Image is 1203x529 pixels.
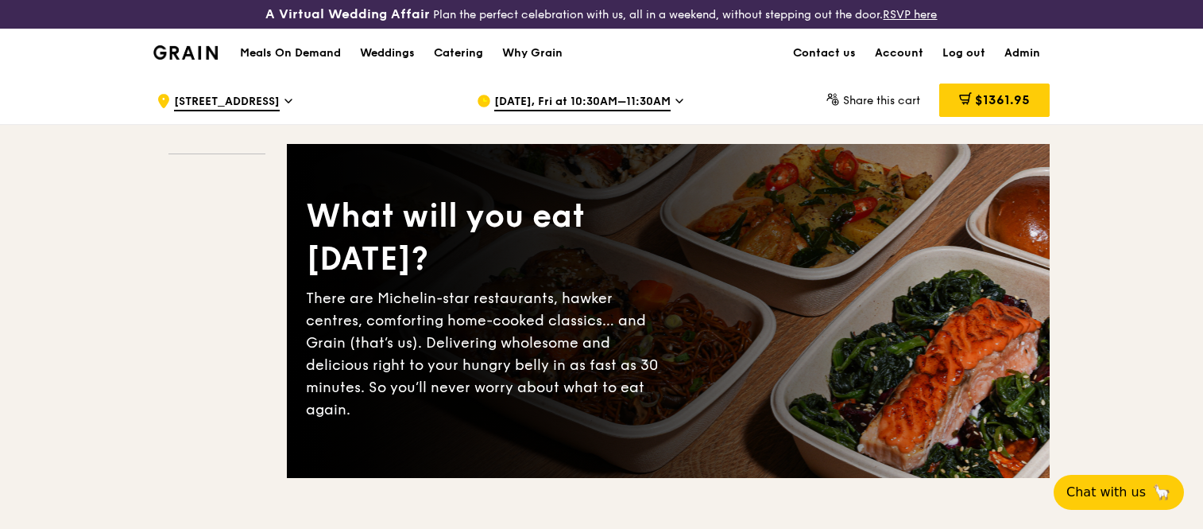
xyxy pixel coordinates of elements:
a: Weddings [350,29,424,77]
a: Catering [424,29,493,77]
div: Weddings [360,29,415,77]
span: Chat with us [1066,483,1146,502]
span: Share this cart [843,94,920,107]
div: Why Grain [502,29,563,77]
div: There are Michelin-star restaurants, hawker centres, comforting home-cooked classics… and Grain (... [306,287,668,421]
div: Plan the perfect celebration with us, all in a weekend, without stepping out the door. [200,6,1002,22]
a: Account [865,29,933,77]
div: What will you eat [DATE]? [306,195,668,281]
a: Admin [995,29,1050,77]
a: Why Grain [493,29,572,77]
a: RSVP here [883,8,937,21]
span: [STREET_ADDRESS] [174,94,280,111]
span: [DATE], Fri at 10:30AM–11:30AM [494,94,671,111]
h3: A Virtual Wedding Affair [265,6,430,22]
span: 🦙 [1152,483,1171,502]
h1: Meals On Demand [240,45,341,61]
a: Log out [933,29,995,77]
a: GrainGrain [153,28,218,76]
span: $1361.95 [975,92,1030,107]
a: Contact us [783,29,865,77]
div: Catering [434,29,483,77]
img: Grain [153,45,218,60]
button: Chat with us🦙 [1054,475,1184,510]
